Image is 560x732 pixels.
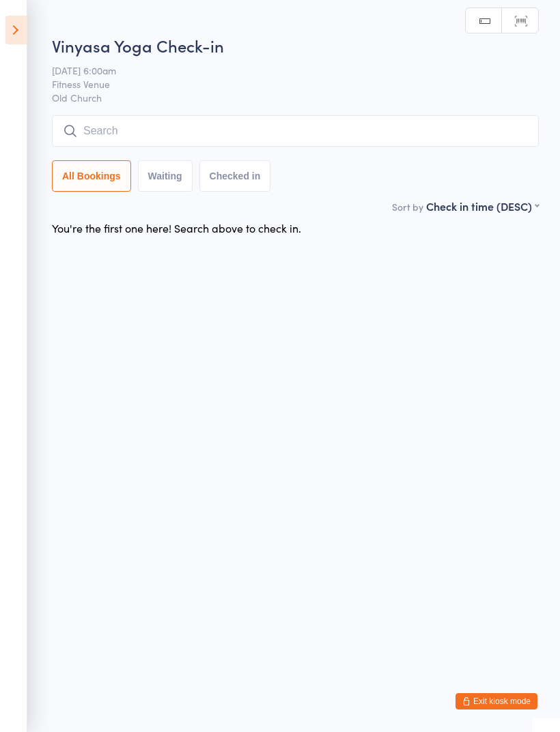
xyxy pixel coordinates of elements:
[52,160,131,192] button: All Bookings
[52,91,539,104] span: Old Church
[52,34,539,57] h2: Vinyasa Yoga Check-in
[52,77,518,91] span: Fitness Venue
[52,220,301,235] div: You're the first one here! Search above to check in.
[426,199,539,214] div: Check in time (DESC)
[456,693,537,709] button: Exit kiosk mode
[199,160,271,192] button: Checked in
[138,160,193,192] button: Waiting
[52,115,539,147] input: Search
[52,63,518,77] span: [DATE] 6:00am
[392,200,423,214] label: Sort by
